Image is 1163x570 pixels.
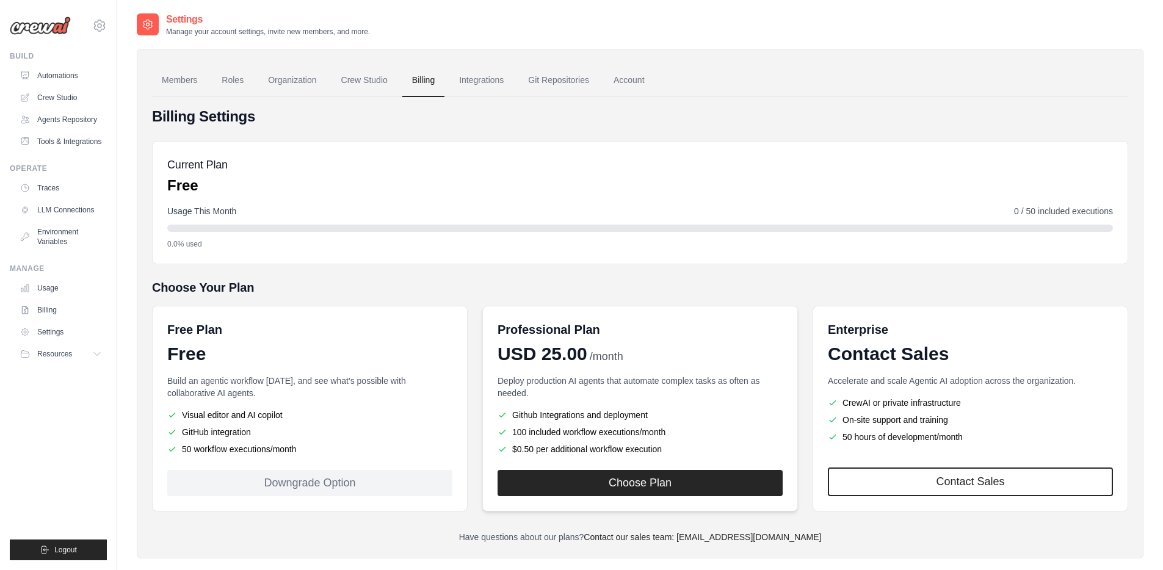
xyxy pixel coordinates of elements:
[166,12,370,27] h2: Settings
[828,397,1113,409] li: CrewAI or private infrastructure
[15,110,107,129] a: Agents Repository
[167,156,228,173] h5: Current Plan
[828,414,1113,426] li: On-site support and training
[167,343,452,365] div: Free
[167,443,452,455] li: 50 workflow executions/month
[167,321,222,338] h6: Free Plan
[258,64,326,97] a: Organization
[590,348,623,365] span: /month
[15,88,107,107] a: Crew Studio
[10,539,107,560] button: Logout
[54,545,77,555] span: Logout
[15,278,107,298] a: Usage
[15,344,107,364] button: Resources
[584,532,821,542] a: Contact our sales team: [EMAIL_ADDRESS][DOMAIN_NAME]
[167,205,236,217] span: Usage This Month
[152,279,1128,296] h5: Choose Your Plan
[15,200,107,220] a: LLM Connections
[15,322,107,342] a: Settings
[828,467,1113,496] a: Contact Sales
[828,375,1113,387] p: Accelerate and scale Agentic AI adoption across the organization.
[828,343,1113,365] div: Contact Sales
[10,164,107,173] div: Operate
[10,51,107,61] div: Build
[10,264,107,273] div: Manage
[15,300,107,320] a: Billing
[166,27,370,37] p: Manage your account settings, invite new members, and more.
[498,321,600,338] h6: Professional Plan
[604,64,654,97] a: Account
[828,321,1113,338] h6: Enterprise
[152,531,1128,543] p: Have questions about our plans?
[518,64,599,97] a: Git Repositories
[152,107,1128,126] h4: Billing Settings
[1014,205,1113,217] span: 0 / 50 included executions
[498,343,587,365] span: USD 25.00
[332,64,397,97] a: Crew Studio
[15,222,107,251] a: Environment Variables
[167,426,452,438] li: GitHub integration
[15,178,107,198] a: Traces
[498,470,783,496] button: Choose Plan
[15,66,107,85] a: Automations
[10,16,71,35] img: Logo
[167,239,202,249] span: 0.0% used
[828,431,1113,443] li: 50 hours of development/month
[212,64,253,97] a: Roles
[167,375,452,399] p: Build an agentic workflow [DATE], and see what's possible with collaborative AI agents.
[402,64,444,97] a: Billing
[152,64,207,97] a: Members
[498,426,783,438] li: 100 included workflow executions/month
[498,375,783,399] p: Deploy production AI agents that automate complex tasks as often as needed.
[167,409,452,421] li: Visual editor and AI copilot
[167,470,452,496] div: Downgrade Option
[37,349,72,359] span: Resources
[449,64,513,97] a: Integrations
[498,443,783,455] li: $0.50 per additional workflow execution
[167,176,228,195] p: Free
[498,409,783,421] li: Github Integrations and deployment
[15,132,107,151] a: Tools & Integrations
